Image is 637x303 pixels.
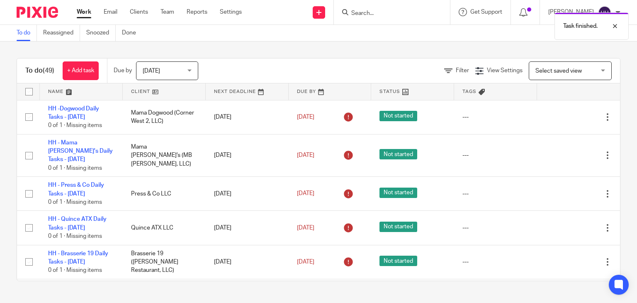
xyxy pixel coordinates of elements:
td: [DATE] [206,100,289,134]
a: Settings [220,8,242,16]
span: [DATE] [297,191,314,197]
span: 0 of 1 · Missing items [48,165,102,171]
img: svg%3E [598,6,611,19]
a: HH - Press & Co Daily Tasks - [DATE] [48,182,104,196]
a: Email [104,8,117,16]
span: 0 of 1 · Missing items [48,233,102,239]
span: Not started [379,149,417,159]
td: Press & Co LLC [123,177,206,211]
span: 0 of 1 · Missing items [48,268,102,274]
a: Clients [130,8,148,16]
a: HH - Mama [PERSON_NAME]'s Daily Tasks - [DATE] [48,140,113,163]
div: --- [462,151,529,159]
td: [DATE] [206,134,289,177]
span: Not started [379,111,417,121]
span: Tags [462,89,477,94]
p: Due by [114,66,132,75]
span: [DATE] [297,225,314,231]
div: --- [462,190,529,198]
td: Mama Dogwood (Corner West 2, LLC) [123,100,206,134]
span: 0 of 1 · Missing items [48,122,102,128]
a: + Add task [63,61,99,80]
a: HH - Quince ATX Daily Tasks - [DATE] [48,216,107,230]
div: --- [462,258,529,266]
td: [DATE] [206,245,289,279]
span: [DATE] [297,152,314,158]
a: Team [160,8,174,16]
td: Quince ATX LLC [123,211,206,245]
td: [DATE] [206,211,289,245]
a: Reassigned [43,25,80,41]
span: 0 of 1 · Missing items [48,199,102,205]
span: [DATE] [297,114,314,120]
div: --- [462,113,529,121]
a: HH -Dogwood Daily Tasks - [DATE] [48,106,99,120]
div: --- [462,224,529,232]
span: Not started [379,188,417,198]
span: View Settings [487,68,523,73]
h1: To do [25,66,54,75]
span: Not started [379,256,417,266]
span: (49) [43,67,54,74]
a: Work [77,8,91,16]
a: Reports [187,8,207,16]
span: [DATE] [143,68,160,74]
img: Pixie [17,7,58,18]
span: Not started [379,222,417,232]
p: Task finished. [563,22,598,30]
td: Mama [PERSON_NAME]'s (MB [PERSON_NAME], LLC) [123,134,206,177]
td: Brasserie 19 ([PERSON_NAME] Restaurant, LLC) [123,245,206,279]
span: Filter [456,68,469,73]
td: [DATE] [206,177,289,211]
a: Done [122,25,142,41]
span: Select saved view [535,68,582,74]
span: [DATE] [297,259,314,265]
a: HH - Brasserie 19 Daily Tasks - [DATE] [48,251,108,265]
a: Snoozed [86,25,116,41]
a: To do [17,25,37,41]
